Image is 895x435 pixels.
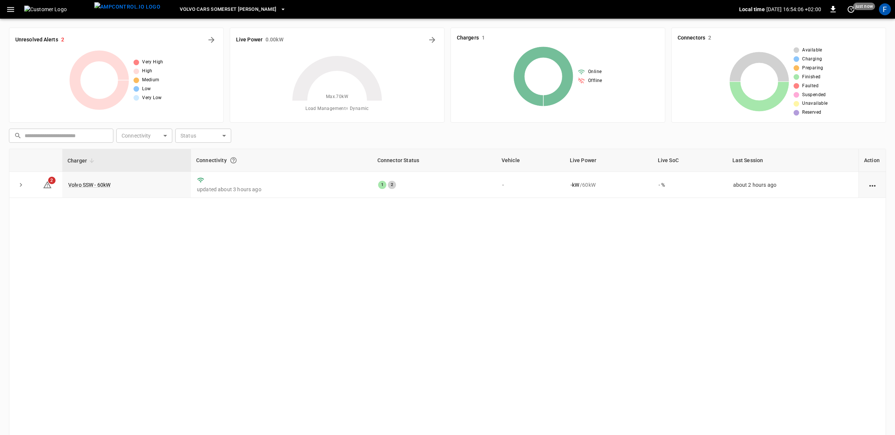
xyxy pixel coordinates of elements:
th: Live Power [565,149,653,172]
span: Volvo Cars Somerset [PERSON_NAME] [180,5,276,14]
th: Live SoC [653,149,727,172]
h6: Connectors [678,34,705,42]
img: ampcontrol.io logo [94,2,160,12]
span: Finished [802,73,820,81]
h6: Live Power [236,36,263,44]
span: Preparing [802,64,823,72]
div: action cell options [868,181,877,189]
span: Online [588,68,602,76]
h6: Unresolved Alerts [15,36,58,44]
a: Volvo SSW - 60kW [68,182,110,188]
span: Unavailable [802,100,828,107]
span: Charging [802,56,822,63]
td: - [496,172,565,198]
span: Low [142,85,151,93]
td: - % [653,172,727,198]
button: Volvo Cars Somerset [PERSON_NAME] [177,2,289,17]
h6: 2 [61,36,64,44]
img: Customer Logo [24,6,91,13]
h6: 0.00 kW [266,36,283,44]
button: Energy Overview [426,34,438,46]
span: Suspended [802,91,826,99]
th: Last Session [727,149,859,172]
div: Connectivity [196,154,367,167]
p: - kW [571,181,579,189]
span: Available [802,47,822,54]
span: High [142,67,153,75]
span: 2 [48,177,56,184]
button: Connection between the charger and our software. [227,154,240,167]
span: Faulted [802,82,819,90]
span: just now [853,3,875,10]
span: Offline [588,77,602,85]
div: profile-icon [879,3,891,15]
h6: 1 [482,34,485,42]
button: expand row [15,179,26,190]
th: Vehicle [496,149,565,172]
h6: Chargers [457,34,479,42]
div: 2 [388,181,396,189]
th: Connector Status [372,149,496,172]
h6: 2 [708,34,711,42]
button: All Alerts [205,34,217,46]
td: about 2 hours ago [727,172,859,198]
span: Very Low [142,94,161,102]
div: 1 [378,181,386,189]
span: Reserved [802,109,821,116]
span: Max. 70 kW [326,93,348,101]
p: Local time [739,6,765,13]
th: Action [858,149,886,172]
span: Medium [142,76,159,84]
a: 2 [43,181,52,187]
span: Very High [142,59,163,66]
span: Charger [67,156,97,165]
div: / 60 kW [571,181,647,189]
button: set refresh interval [845,3,857,15]
p: [DATE] 16:54:06 +02:00 [766,6,821,13]
span: Load Management = Dynamic [305,105,369,113]
p: updated about 3 hours ago [197,186,366,193]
